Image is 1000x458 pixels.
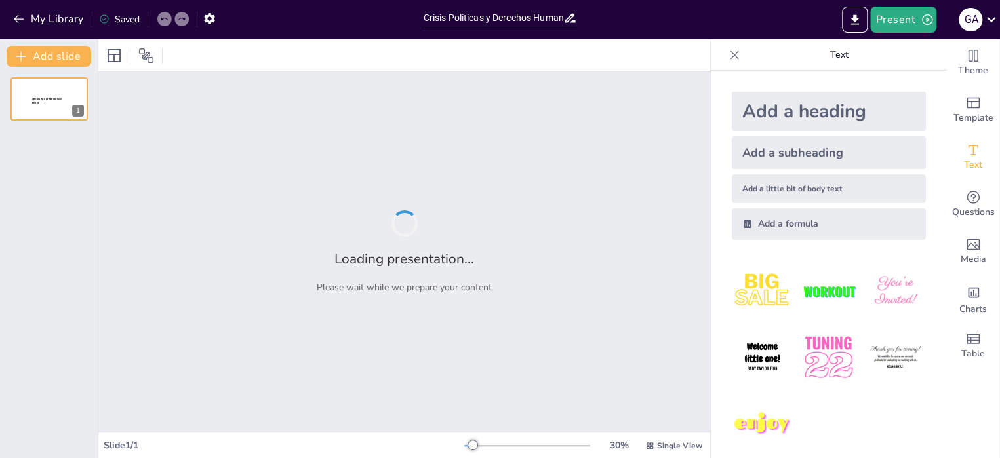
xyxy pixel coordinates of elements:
[732,136,926,169] div: Add a subheading
[953,111,993,125] span: Template
[865,261,926,322] img: 3.jpeg
[947,86,999,134] div: Add ready made slides
[959,302,987,316] span: Charts
[10,9,89,29] button: My Library
[798,261,859,322] img: 2.jpeg
[947,275,999,322] div: Add charts and graphs
[947,181,999,228] div: Get real-time input from your audience
[958,64,988,78] span: Theme
[732,208,926,240] div: Add a formula
[798,327,859,388] img: 5.jpeg
[952,205,995,219] span: Questions
[964,158,982,172] span: Text
[947,39,999,86] div: Change the overall theme
[7,46,91,67] button: Add slide
[334,250,474,268] h2: Loading presentation...
[732,174,926,203] div: Add a little bit of body text
[104,45,125,66] div: Layout
[959,8,982,31] div: G A
[865,327,926,388] img: 6.jpeg
[745,39,934,71] p: Text
[961,252,986,267] span: Media
[870,7,936,33] button: Present
[947,322,999,370] div: Add a table
[657,440,702,451] span: Single View
[732,394,793,455] img: 7.jpeg
[961,347,985,361] span: Table
[732,261,793,322] img: 1.jpeg
[32,97,62,104] span: Sendsteps presentation editor
[99,13,140,26] div: Saved
[842,7,868,33] button: Export to PowerPoint
[72,105,84,117] div: 1
[10,77,88,121] div: 1
[947,228,999,275] div: Add images, graphics, shapes or video
[423,9,563,28] input: Insert title
[138,48,154,64] span: Position
[317,281,492,294] p: Please wait while we prepare your content
[104,439,464,451] div: Slide 1 / 1
[959,7,982,33] button: G A
[732,327,793,388] img: 4.jpeg
[732,92,926,131] div: Add a heading
[947,134,999,181] div: Add text boxes
[603,439,635,451] div: 30 %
